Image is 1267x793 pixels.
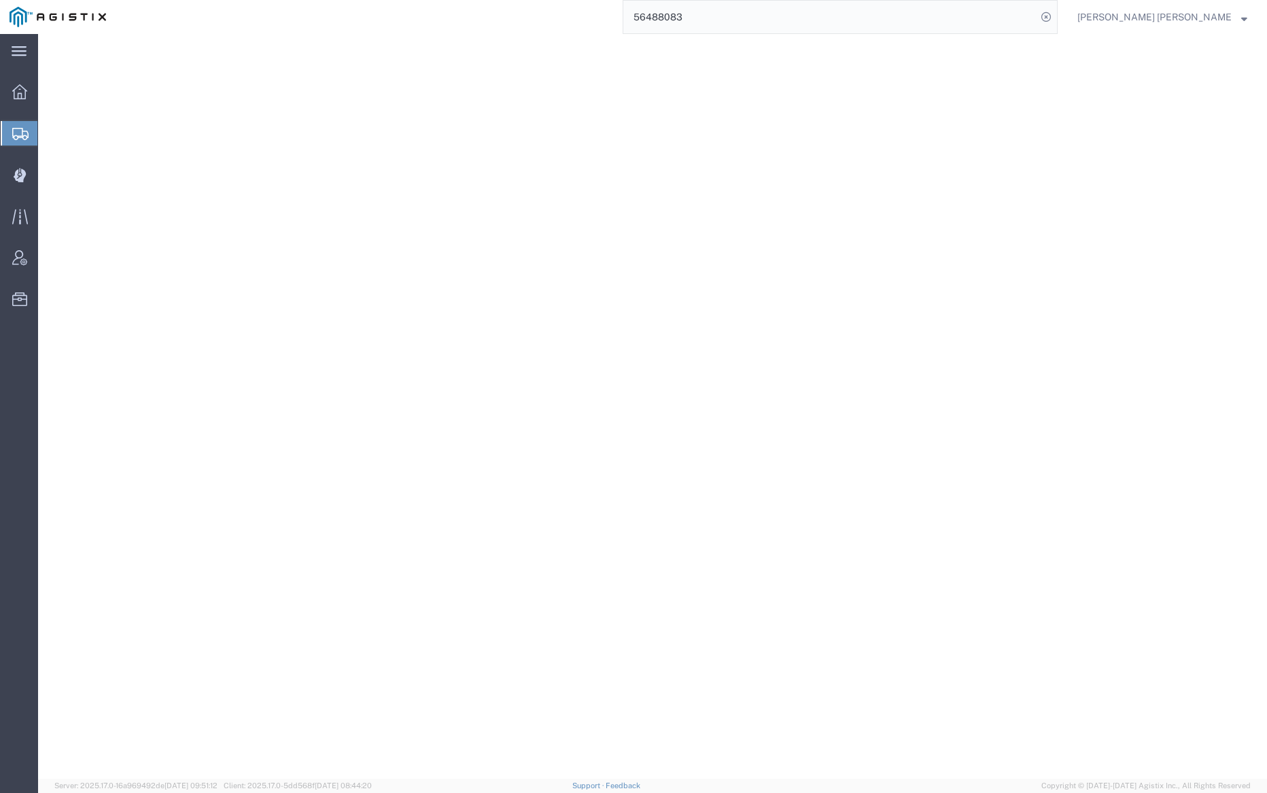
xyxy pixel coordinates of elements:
[54,781,218,790] span: Server: 2025.17.0-16a969492de
[164,781,218,790] span: [DATE] 09:51:12
[606,781,640,790] a: Feedback
[38,34,1267,779] iframe: FS Legacy Container
[1077,10,1232,24] span: Kayte Bray Dogali
[315,781,372,790] span: [DATE] 08:44:20
[623,1,1037,33] input: Search for shipment number, reference number
[224,781,372,790] span: Client: 2025.17.0-5dd568f
[1077,9,1248,25] button: [PERSON_NAME] [PERSON_NAME]
[10,7,106,27] img: logo
[1041,780,1251,792] span: Copyright © [DATE]-[DATE] Agistix Inc., All Rights Reserved
[572,781,606,790] a: Support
